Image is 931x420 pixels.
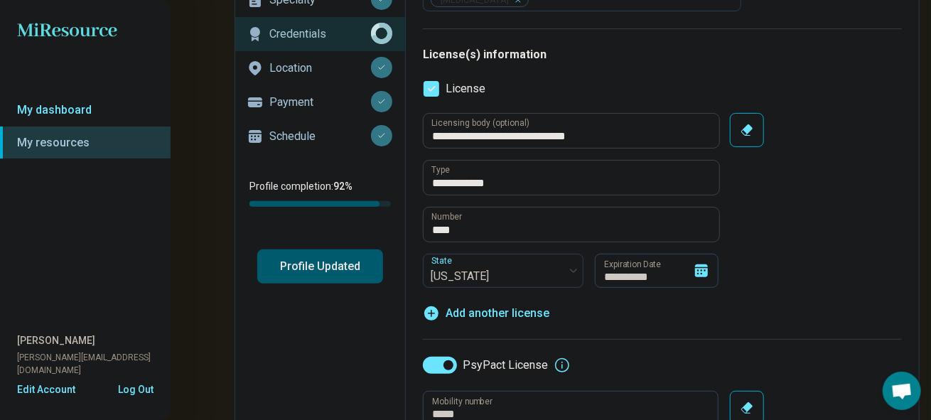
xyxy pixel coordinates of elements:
label: Number [431,212,462,221]
button: Add another license [423,305,549,322]
a: Location [235,51,405,85]
div: Open chat [883,372,921,410]
p: Location [269,60,371,77]
span: 92 % [333,181,353,192]
span: Add another license [446,305,549,322]
span: [PERSON_NAME] [17,333,95,348]
div: Profile completion: [235,171,405,215]
button: Profile Updated [257,249,383,284]
label: Licensing body (optional) [431,119,529,127]
p: Payment [269,94,371,111]
h3: License(s) information [423,46,902,63]
a: Payment [235,85,405,119]
div: Profile completion [249,201,391,207]
button: Edit Account [17,382,75,397]
p: Credentials [269,26,371,43]
span: [PERSON_NAME][EMAIL_ADDRESS][DOMAIN_NAME] [17,351,171,377]
span: License [446,80,485,97]
a: Credentials [235,17,405,51]
input: credential.licenses.0.name [424,161,719,195]
a: Schedule [235,119,405,154]
button: Log Out [118,382,154,394]
p: Schedule [269,128,371,145]
label: State [431,256,455,266]
label: PsyPact License [423,357,548,374]
label: Type [431,166,450,174]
